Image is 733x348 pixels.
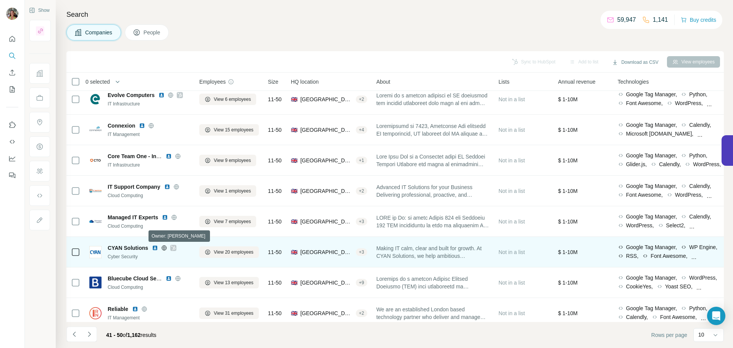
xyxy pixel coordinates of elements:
[499,157,525,163] span: Not in a list
[89,307,102,319] img: Logo of Reliable
[6,152,18,165] button: Dashboard
[108,214,158,221] span: Managed IT Experts
[356,249,367,256] div: + 3
[89,277,102,289] img: Logo of Bluecube Cloud Services
[626,274,677,282] span: Google Tag Manager,
[626,99,663,107] span: Font Awesome,
[689,213,711,220] span: Calendly,
[108,305,128,313] span: Reliable
[108,122,135,129] span: Connexion
[6,168,18,182] button: Feedback
[268,187,282,195] span: 11-50
[626,252,639,260] span: RSS,
[89,124,102,136] img: Logo of Connexion
[558,127,578,133] span: $ 1-10M
[268,78,278,86] span: Size
[268,218,282,225] span: 11-50
[356,279,367,286] div: + 9
[199,277,259,288] button: View 13 employees
[607,57,664,68] button: Download as CSV
[499,310,525,316] span: Not in a list
[291,218,297,225] span: 🇬🇧
[651,252,687,260] span: Font Awesome,
[199,246,259,258] button: View 20 employees
[108,131,190,138] div: IT Management
[675,191,703,199] span: WordPress,
[376,92,489,107] span: Loremi do s ametcon adipisci el SE doeiusmod tem incidid utlaboreet dolo magn al eni adm veni qui...
[268,126,282,134] span: 11-50
[108,284,190,291] div: Cloud Computing
[214,249,253,256] span: View 20 employees
[626,283,653,290] span: CookieYes,
[291,95,297,103] span: 🇬🇧
[108,183,160,191] span: IT Support Company
[689,304,707,312] span: Python,
[689,152,707,159] span: Python,
[6,118,18,132] button: Use Surfe on LinkedIn
[376,244,489,260] span: Making IT calm, clear and built for growth. At CYAN Solutions, we help ambitious organisations st...
[123,332,128,338] span: of
[689,121,711,129] span: Calendly,
[558,188,578,194] span: $ 1-10M
[89,154,102,167] img: Logo of Core Team One - In control of your IT
[6,32,18,46] button: Quick start
[626,160,647,168] span: Glider.js,
[356,218,367,225] div: + 3
[24,5,55,16] button: Show
[300,95,353,103] span: [GEOGRAPHIC_DATA], [GEOGRAPHIC_DATA], [GEOGRAPHIC_DATA]
[376,275,489,290] span: Loremips do s ametcon Adipisc Elitsed Doeiusmo (TEM) inci utlaboreetd ma aliquaenim AD minimveni,...
[89,246,102,258] img: Logo of CYAN Solutions
[199,78,226,86] span: Employees
[618,78,649,86] span: Technologies
[558,96,578,102] span: $ 1-10M
[558,78,596,86] span: Annual revenue
[626,191,663,199] span: Font Awesome,
[214,310,253,317] span: View 31 employees
[144,29,161,36] span: People
[66,9,724,20] h4: Search
[300,218,353,225] span: [GEOGRAPHIC_DATA], [GEOGRAPHIC_DATA], [GEOGRAPHIC_DATA]
[558,249,578,255] span: $ 1-10M
[89,185,102,197] img: Logo of IT Support Company
[108,253,190,260] div: Cyber Security
[689,274,717,282] span: WordPress,
[300,126,353,134] span: [GEOGRAPHIC_DATA], [GEOGRAPHIC_DATA], [GEOGRAPHIC_DATA]
[626,243,677,251] span: Google Tag Manager,
[108,91,155,99] span: Evolve Computers
[291,309,297,317] span: 🇬🇧
[108,314,190,321] div: IT Management
[651,331,687,339] span: Rows per page
[291,279,297,286] span: 🇬🇧
[162,214,168,220] img: LinkedIn logo
[164,184,170,190] img: LinkedIn logo
[356,96,367,103] div: + 2
[214,218,251,225] span: View 7 employees
[300,187,353,195] span: [GEOGRAPHIC_DATA]
[376,153,489,168] span: Lore Ipsu Dol si a Consectet adipi EL Seddoei Tempori Utlabore etd magna al enimadmini veniamq NO...
[689,182,711,190] span: Calendly,
[89,215,102,228] img: Logo of Managed IT Experts
[617,15,636,24] p: 59,947
[158,92,165,98] img: LinkedIn logo
[356,126,367,133] div: + 4
[376,78,391,86] span: About
[139,123,145,129] img: LinkedIn logo
[300,279,353,286] span: [GEOGRAPHIC_DATA], [GEOGRAPHIC_DATA], [GEOGRAPHIC_DATA]
[108,162,190,168] div: IT Infrastructure
[268,157,282,164] span: 11-50
[626,304,677,312] span: Google Tag Manager,
[558,157,578,163] span: $ 1-10M
[86,78,110,86] span: 0 selected
[108,100,190,107] div: IT Infrastructure
[108,275,172,282] span: Bluecube Cloud Services
[268,248,282,256] span: 11-50
[660,313,697,321] span: Font Awesome,
[626,313,648,321] span: Calendly,
[268,95,282,103] span: 11-50
[626,182,677,190] span: Google Tag Manager,
[376,122,489,138] span: Loremipsumd si 7423, Ametconse Adi elitsedd EI temporincid, UT laboreet dol MA aliquae ad min-ven...
[6,8,18,20] img: Avatar
[199,94,256,105] button: View 6 employees
[558,219,578,225] span: $ 1-10M
[558,280,578,286] span: $ 1-10M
